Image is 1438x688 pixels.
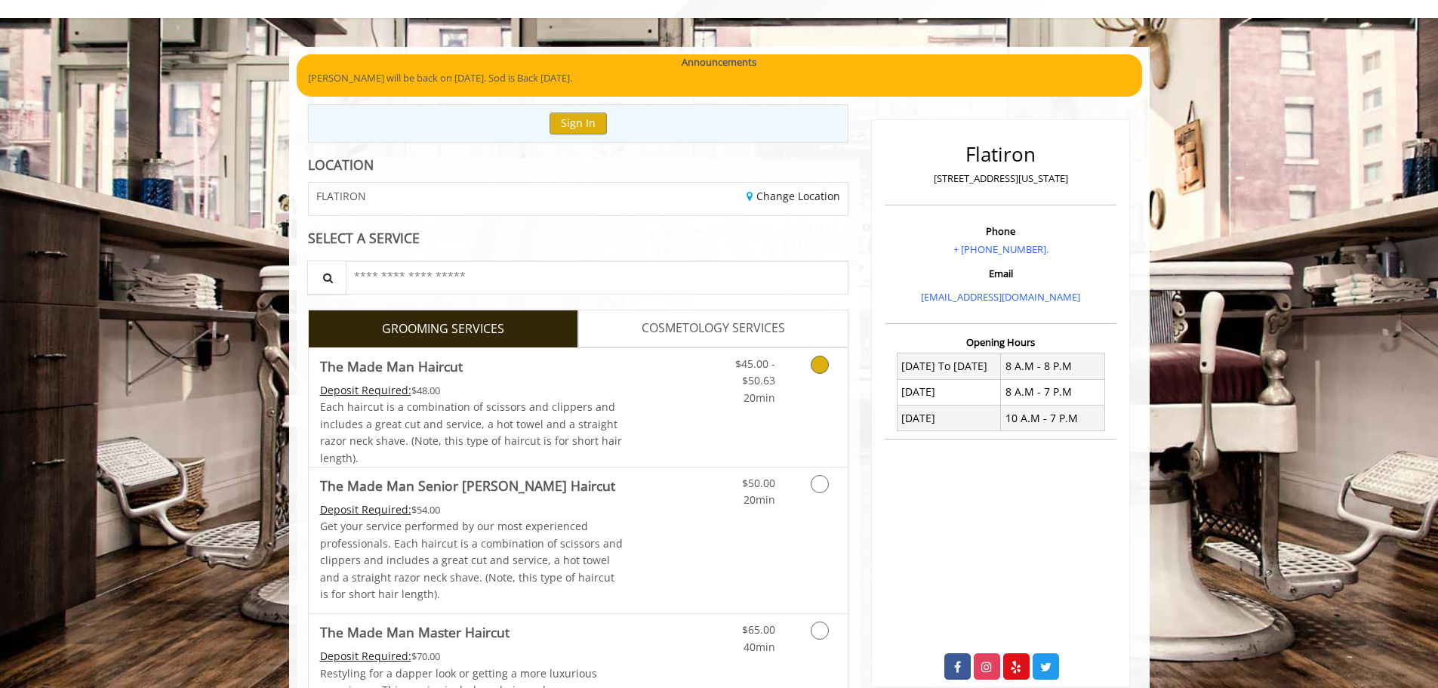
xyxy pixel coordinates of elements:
h3: Email [888,268,1113,279]
b: LOCATION [308,156,374,174]
span: $50.00 [742,476,775,490]
span: GROOMING SERVICES [382,319,504,339]
td: [DATE] [897,379,1001,405]
div: $54.00 [320,501,624,518]
b: The Made Man Senior [PERSON_NAME] Haircut [320,475,615,496]
h3: Opening Hours [885,337,1116,347]
button: Service Search [307,261,346,295]
span: 20min [744,390,775,405]
div: $48.00 [320,382,624,399]
span: COSMETOLOGY SERVICES [642,319,785,338]
span: FLATIRON [316,190,366,202]
div: SELECT A SERVICE [308,231,849,245]
button: Sign In [550,113,607,134]
td: [DATE] [897,406,1001,431]
b: The Made Man Master Haircut [320,622,510,643]
p: [PERSON_NAME] will be back on [DATE]. Sod is Back [DATE]. [308,70,1131,86]
p: [STREET_ADDRESS][US_STATE] [888,171,1113,187]
p: Get your service performed by our most experienced professionals. Each haircut is a combination o... [320,518,624,603]
span: 40min [744,640,775,654]
span: This service needs some Advance to be paid before we block your appointment [320,649,411,663]
a: [EMAIL_ADDRESS][DOMAIN_NAME] [921,290,1080,304]
td: 10 A.M - 7 P.M [1001,406,1105,431]
span: $65.00 [742,622,775,637]
div: $70.00 [320,648,624,665]
td: 8 A.M - 8 P.M [1001,353,1105,379]
span: 20min [744,492,775,507]
h3: Phone [888,226,1113,236]
b: The Made Man Haircut [320,356,463,377]
h2: Flatiron [888,143,1113,165]
a: Change Location [747,189,840,203]
span: $45.00 - $50.63 [735,356,775,387]
td: 8 A.M - 7 P.M [1001,379,1105,405]
td: [DATE] To [DATE] [897,353,1001,379]
span: This service needs some Advance to be paid before we block your appointment [320,502,411,517]
span: Each haircut is a combination of scissors and clippers and includes a great cut and service, a ho... [320,400,622,464]
a: + [PHONE_NUMBER]. [953,242,1048,256]
b: Announcements [682,54,756,70]
span: This service needs some Advance to be paid before we block your appointment [320,383,411,397]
